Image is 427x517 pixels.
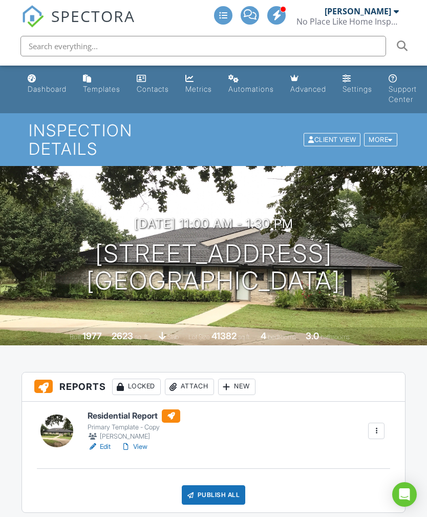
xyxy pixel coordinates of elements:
h1: Inspection Details [29,121,398,157]
a: SPECTORA [22,14,135,35]
div: Advanced [290,85,326,93]
div: Automations [228,85,274,93]
a: Templates [79,70,124,99]
a: Settings [338,70,376,99]
div: Support Center [389,85,417,104]
div: Client View [304,133,360,147]
div: 4 [261,330,266,341]
div: Dashboard [28,85,67,93]
a: Support Center [385,70,421,109]
span: bedrooms [268,333,296,341]
div: Open Intercom Messenger [392,482,417,507]
a: Edit [88,442,111,452]
a: Metrics [181,70,216,99]
span: bathrooms [321,333,350,341]
span: Lot Size [188,333,210,341]
div: New [218,379,255,395]
div: No Place Like Home Inspections [296,16,399,27]
div: Contacts [137,85,169,93]
div: Publish All [182,485,246,505]
div: More [364,133,397,147]
div: 3.0 [306,330,319,341]
div: Settings [343,85,372,93]
h3: Reports [22,373,405,402]
a: View [121,442,147,452]
h3: [DATE] 11:00 am - 1:30 pm [134,217,293,231]
div: Primary Template - Copy [88,423,180,431]
span: sq.ft. [238,333,251,341]
h6: Residential Report [88,409,180,423]
span: sq. ft. [135,333,149,341]
div: [PERSON_NAME] [325,6,391,16]
a: Advanced [286,70,330,99]
div: Locked [112,379,161,395]
div: 1977 [82,330,102,341]
div: 41382 [211,330,237,341]
a: Automations (Advanced) [224,70,278,99]
div: [PERSON_NAME] [88,431,180,442]
span: SPECTORA [51,5,135,27]
a: Contacts [133,70,173,99]
div: Templates [83,85,120,93]
h1: [STREET_ADDRESS] [GEOGRAPHIC_DATA] [87,240,340,295]
a: Dashboard [24,70,71,99]
a: Client View [303,135,363,143]
span: slab [167,333,179,341]
div: 2623 [112,330,133,341]
a: Residential Report Primary Template - Copy [PERSON_NAME] [88,409,180,442]
img: The Best Home Inspection Software - Spectora [22,5,44,28]
span: Built [70,333,81,341]
input: Search everything... [20,36,386,56]
div: Metrics [185,85,212,93]
div: Attach [165,379,214,395]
